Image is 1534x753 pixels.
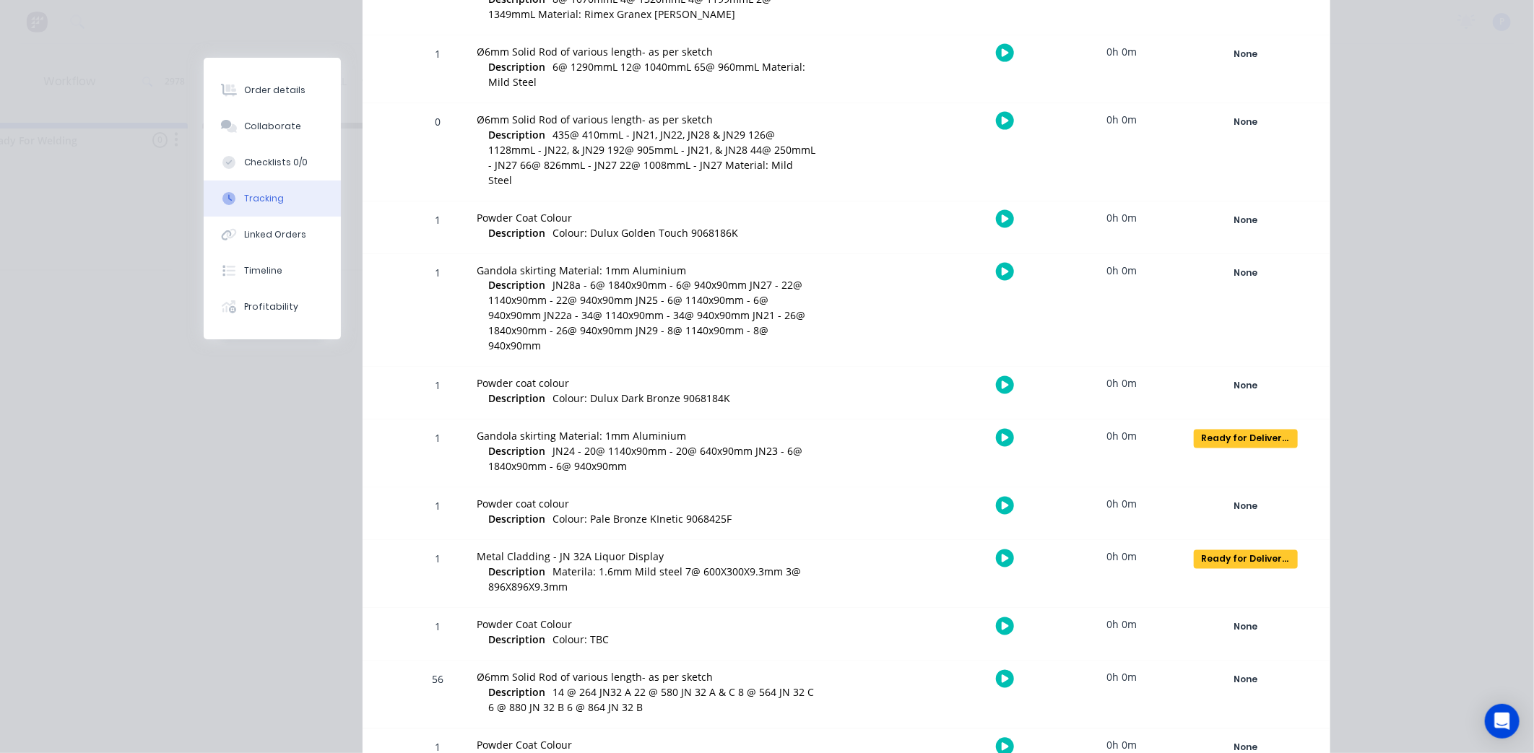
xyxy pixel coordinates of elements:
[477,429,816,444] div: Gandola skirting Material: 1mm Aluminium
[488,632,545,648] span: Description
[488,565,545,580] span: Description
[477,549,816,565] div: Metal Cladding - JN 32A Liquor Display
[552,633,609,647] span: Colour: TBC
[488,60,805,89] span: 6@ 1290mmL 12@ 1040mmL 65@ 960mmL Material: Mild Steel
[1067,420,1176,453] div: 0h 0m
[1067,367,1176,400] div: 0h 0m
[1067,35,1176,68] div: 0h 0m
[1193,44,1299,64] button: None
[244,156,308,169] div: Checklists 0/0
[1193,112,1299,132] button: None
[1194,430,1298,448] div: Ready for Delivery/Pick Up
[477,497,816,512] div: Powder coat colour
[488,512,545,527] span: Description
[1193,497,1299,517] button: None
[416,256,459,367] div: 1
[552,226,738,240] span: Colour: Dulux Golden Touch 9068186K
[552,513,732,526] span: Colour: Pale Bronze KInetic 9068425F
[477,617,816,632] div: Powder Coat Colour
[244,120,301,133] div: Collaborate
[488,686,814,715] span: 14 @ 264 JN32 A 22 @ 580 JN 32 A & C 8 @ 564 JN 32 C 6 @ 880 JN 32 B 6 @ 864 JN 32 B
[1194,497,1298,516] div: None
[488,225,545,240] span: Description
[1067,254,1176,287] div: 0h 0m
[488,391,545,406] span: Description
[1193,670,1299,690] button: None
[1193,429,1299,449] button: Ready for Delivery/Pick Up
[477,670,816,685] div: Ø6mm Solid Rod of various length- as per sketch
[416,422,459,487] div: 1
[1193,210,1299,230] button: None
[1193,617,1299,637] button: None
[416,370,459,419] div: 1
[244,300,298,313] div: Profitability
[1485,704,1520,739] div: Open Intercom Messenger
[244,228,306,241] div: Linked Orders
[1067,201,1176,234] div: 0h 0m
[244,264,282,277] div: Timeline
[416,204,459,253] div: 1
[488,444,545,459] span: Description
[477,44,816,59] div: Ø6mm Solid Rod of various length- as per sketch
[477,263,816,278] div: Gandola skirting Material: 1mm Aluminium
[204,253,341,289] button: Timeline
[416,105,459,201] div: 0
[1067,541,1176,573] div: 0h 0m
[204,289,341,325] button: Profitability
[488,59,545,74] span: Description
[1194,550,1298,569] div: Ready for Delivery/Pick Up
[1193,376,1299,396] button: None
[244,84,305,97] div: Order details
[1067,488,1176,521] div: 0h 0m
[1194,211,1298,230] div: None
[1067,661,1176,694] div: 0h 0m
[1067,609,1176,641] div: 0h 0m
[477,112,816,127] div: Ø6mm Solid Rod of various length- as per sketch
[477,376,816,391] div: Powder coat colour
[1194,113,1298,131] div: None
[416,38,459,103] div: 1
[204,108,341,144] button: Collaborate
[204,144,341,180] button: Checklists 0/0
[488,128,815,187] span: 435@ 410mmL - JN21, JN22, JN28 & JN29 126@ 1128mmL - JN22, & JN29 192@ 905mmL - JN21, & JN28 44@ ...
[1193,549,1299,570] button: Ready for Delivery/Pick Up
[1194,377,1298,396] div: None
[1194,618,1298,637] div: None
[416,543,459,608] div: 1
[1194,264,1298,282] div: None
[477,738,816,753] div: Powder Coat Colour
[416,663,459,728] div: 56
[204,72,341,108] button: Order details
[1193,263,1299,283] button: None
[552,392,730,406] span: Colour: Dulux Dark Bronze 9068184K
[1194,45,1298,64] div: None
[244,192,284,205] div: Tracking
[488,445,802,474] span: JN24 - 20@ 1140x90mm - 20@ 640x90mm JN23 - 6@ 1840x90mm - 6@ 940x90mm
[1067,103,1176,136] div: 0h 0m
[1194,671,1298,689] div: None
[488,278,545,293] span: Description
[488,279,805,353] span: JN28a - 6@ 1840x90mm - 6@ 940x90mm JN27 - 22@ 1140x90mm - 22@ 940x90mm JN25 - 6@ 1140x90mm - 6@ 9...
[488,685,545,700] span: Description
[416,611,459,661] div: 1
[416,490,459,540] div: 1
[488,565,801,594] span: Materila: 1.6mm Mild steel 7@ 600X300X9.3mm 3@ 896X896X9.3mm
[477,210,816,225] div: Powder Coat Colour
[488,127,545,142] span: Description
[204,180,341,217] button: Tracking
[204,217,341,253] button: Linked Orders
